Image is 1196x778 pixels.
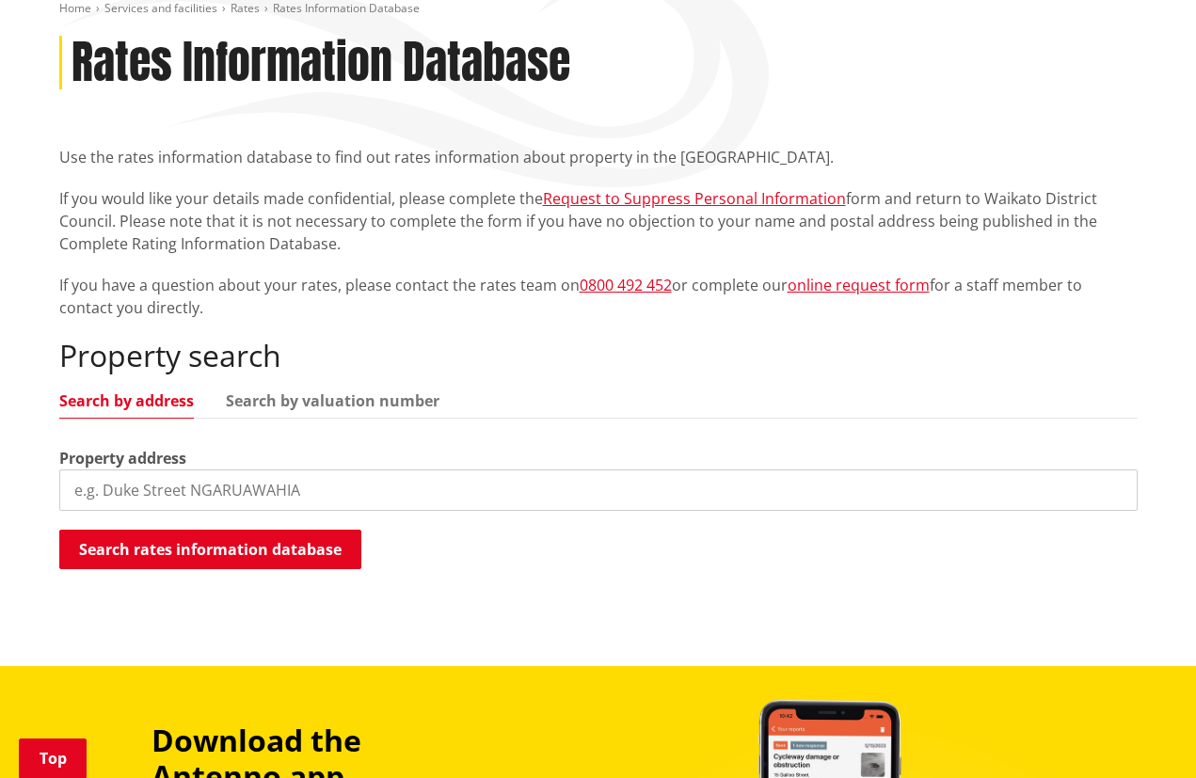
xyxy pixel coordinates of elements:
[59,1,1138,17] nav: breadcrumb
[226,393,439,408] a: Search by valuation number
[59,393,194,408] a: Search by address
[580,275,672,295] a: 0800 492 452
[72,36,570,90] h1: Rates Information Database
[59,338,1138,373] h2: Property search
[59,274,1138,319] p: If you have a question about your rates, please contact the rates team on or complete our for a s...
[1109,699,1177,767] iframe: Messenger Launcher
[59,530,361,569] button: Search rates information database
[543,188,846,209] a: Request to Suppress Personal Information
[59,146,1138,168] p: Use the rates information database to find out rates information about property in the [GEOGRAPHI...
[59,469,1138,511] input: e.g. Duke Street NGARUAWAHIA
[19,738,87,778] a: Top
[59,447,186,469] label: Property address
[788,275,930,295] a: online request form
[59,187,1138,255] p: If you would like your details made confidential, please complete the form and return to Waikato ...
